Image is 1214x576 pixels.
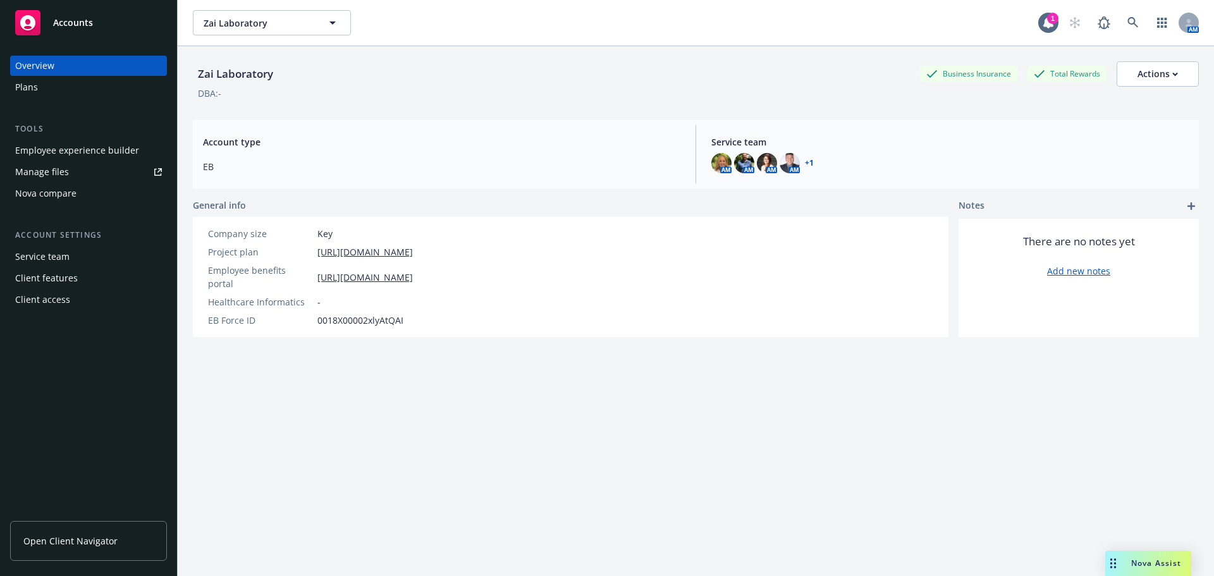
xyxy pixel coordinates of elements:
a: Manage files [10,162,167,182]
a: +1 [805,159,814,167]
button: Actions [1117,61,1199,87]
div: Overview [15,56,54,76]
div: Zai Laboratory [193,66,278,82]
a: Add new notes [1047,264,1110,278]
div: Drag to move [1105,551,1121,576]
a: [URL][DOMAIN_NAME] [317,271,413,284]
img: photo [711,153,732,173]
span: There are no notes yet [1023,234,1135,249]
a: Start snowing [1062,10,1088,35]
a: Client features [10,268,167,288]
span: Service team [711,135,1189,149]
div: Client access [15,290,70,310]
div: Manage files [15,162,69,182]
div: Project plan [208,245,312,259]
span: Open Client Navigator [23,534,118,548]
button: Zai Laboratory [193,10,351,35]
div: EB Force ID [208,314,312,327]
span: General info [193,199,246,212]
div: 1 [1047,13,1058,24]
div: Actions [1137,62,1178,86]
div: Client features [15,268,78,288]
img: photo [780,153,800,173]
a: add [1184,199,1199,214]
span: Nova Assist [1131,558,1181,568]
a: Search [1120,10,1146,35]
div: Tools [10,123,167,135]
div: DBA: - [198,87,221,100]
img: photo [757,153,777,173]
a: Nova compare [10,183,167,204]
a: Overview [10,56,167,76]
a: [URL][DOMAIN_NAME] [317,245,413,259]
span: Account type [203,135,680,149]
a: Service team [10,247,167,267]
div: Employee experience builder [15,140,139,161]
div: Business Insurance [920,66,1017,82]
a: Accounts [10,5,167,40]
span: 0018X00002xlyAtQAI [317,314,403,327]
div: Account settings [10,229,167,242]
div: Nova compare [15,183,77,204]
div: Plans [15,77,38,97]
span: Notes [959,199,984,214]
span: EB [203,160,680,173]
a: Client access [10,290,167,310]
span: Accounts [53,18,93,28]
span: Key [317,227,333,240]
span: Zai Laboratory [204,16,313,30]
a: Report a Bug [1091,10,1117,35]
img: photo [734,153,754,173]
span: - [317,295,321,309]
a: Employee experience builder [10,140,167,161]
div: Total Rewards [1027,66,1107,82]
div: Service team [15,247,70,267]
div: Company size [208,227,312,240]
div: Healthcare Informatics [208,295,312,309]
button: Nova Assist [1105,551,1191,576]
a: Switch app [1150,10,1175,35]
div: Employee benefits portal [208,264,312,290]
a: Plans [10,77,167,97]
